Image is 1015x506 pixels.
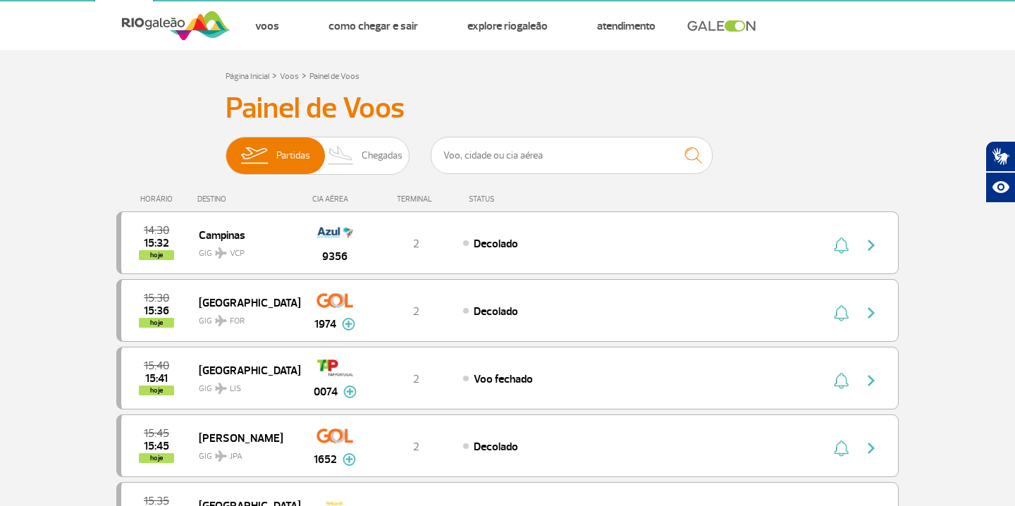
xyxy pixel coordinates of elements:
[144,226,169,235] span: 2025-09-30 14:30:00
[370,195,462,204] div: TERMINAL
[834,440,849,457] img: sino-painel-voo.svg
[199,375,289,395] span: GIG
[144,441,169,451] span: 2025-09-30 15:45:26
[280,71,299,82] a: Voos
[343,453,356,466] img: mais-info-painel-voo.svg
[314,451,337,468] span: 1652
[413,372,419,386] span: 2
[199,428,289,447] span: [PERSON_NAME]
[597,19,656,33] a: Atendimento
[144,361,169,371] span: 2025-09-30 15:40:00
[197,195,300,204] div: DESTINO
[199,240,289,260] span: GIG
[863,304,880,321] img: seta-direita-painel-voo.svg
[199,307,289,328] span: GIG
[985,141,1015,172] button: Abrir tradutor de língua de sinais.
[462,195,577,204] div: STATUS
[230,315,245,328] span: FOR
[314,383,338,400] span: 0074
[302,67,307,83] a: >
[199,443,289,463] span: GIG
[413,237,419,251] span: 2
[139,250,174,260] span: hoje
[985,141,1015,203] div: Plugin de acessibilidade da Hand Talk.
[474,304,518,319] span: Decolado
[199,361,289,379] span: [GEOGRAPHIC_DATA]
[139,385,174,395] span: hoje
[276,137,310,174] span: Partidas
[139,318,174,328] span: hoje
[863,237,880,254] img: seta-direita-painel-voo.svg
[230,450,242,463] span: JPA
[320,137,362,174] img: slider-desembarque
[474,372,533,386] span: Voo fechado
[226,71,269,82] a: Página Inicial
[342,318,355,331] img: mais-info-painel-voo.svg
[413,440,419,454] span: 2
[144,293,169,303] span: 2025-09-30 15:30:00
[314,316,336,333] span: 1974
[362,137,402,174] span: Chegadas
[413,304,419,319] span: 2
[144,428,169,438] span: 2025-09-30 15:45:00
[215,450,227,462] img: destiny_airplane.svg
[343,385,357,398] img: mais-info-painel-voo.svg
[474,440,518,454] span: Decolado
[309,71,359,82] a: Painel de Voos
[232,137,276,174] img: slider-embarque
[144,238,169,248] span: 2025-09-30 15:32:00
[215,383,227,394] img: destiny_airplane.svg
[272,67,277,83] a: >
[863,372,880,389] img: seta-direita-painel-voo.svg
[467,19,548,33] a: Explore RIOgaleão
[863,440,880,457] img: seta-direita-painel-voo.svg
[226,91,789,126] h3: Painel de Voos
[145,374,168,383] span: 2025-09-30 15:41:12
[474,237,518,251] span: Decolado
[834,237,849,254] img: sino-painel-voo.svg
[215,247,227,259] img: destiny_airplane.svg
[144,306,169,316] span: 2025-09-30 15:36:30
[144,496,169,506] span: 2025-09-30 15:35:00
[139,453,174,463] span: hoje
[834,372,849,389] img: sino-painel-voo.svg
[121,195,197,204] div: HORÁRIO
[199,293,289,311] span: [GEOGRAPHIC_DATA]
[431,137,713,174] input: Voo, cidade ou cia aérea
[230,247,245,260] span: VCP
[834,304,849,321] img: sino-painel-voo.svg
[300,195,370,204] div: CIA AÉREA
[215,315,227,326] img: destiny_airplane.svg
[199,226,289,244] span: Campinas
[328,19,418,33] a: Como chegar e sair
[230,383,241,395] span: LIS
[322,248,347,265] span: 9356
[255,19,279,33] a: Voos
[985,172,1015,203] button: Abrir recursos assistivos.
